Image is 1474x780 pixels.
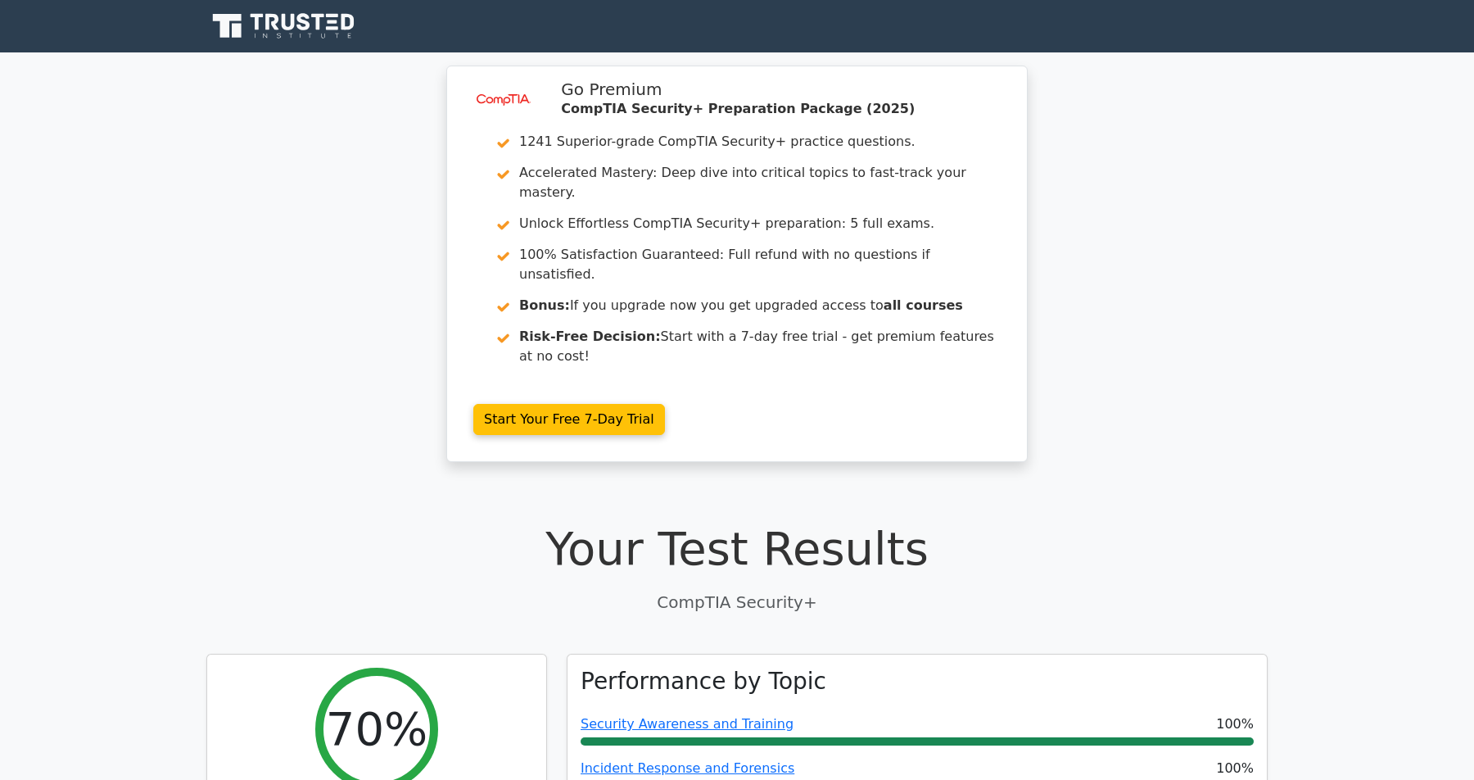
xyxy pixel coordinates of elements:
[581,716,794,732] a: Security Awareness and Training
[1216,759,1254,778] span: 100%
[206,590,1268,614] p: CompTIA Security+
[206,521,1268,576] h1: Your Test Results
[473,404,665,435] a: Start Your Free 7-Day Trial
[1216,714,1254,734] span: 100%
[326,701,427,756] h2: 70%
[581,760,794,776] a: Incident Response and Forensics
[581,668,826,696] h3: Performance by Topic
